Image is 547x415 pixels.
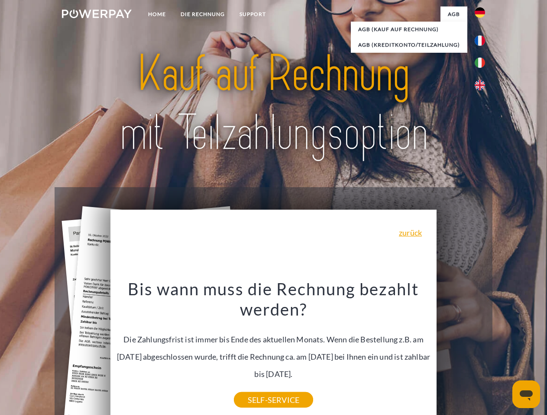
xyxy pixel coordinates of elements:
[83,41,464,166] img: title-powerpay_de.svg
[116,278,432,400] div: Die Zahlungsfrist ist immer bis Ende des aktuellen Monats. Wenn die Bestellung z.B. am [DATE] abg...
[351,22,467,37] a: AGB (Kauf auf Rechnung)
[475,80,485,90] img: en
[475,35,485,46] img: fr
[173,6,232,22] a: DIE RECHNUNG
[116,278,432,320] h3: Bis wann muss die Rechnung bezahlt werden?
[234,392,313,408] a: SELF-SERVICE
[232,6,273,22] a: SUPPORT
[141,6,173,22] a: Home
[399,229,422,236] a: zurück
[475,57,485,68] img: it
[512,380,540,408] iframe: Schaltfläche zum Öffnen des Messaging-Fensters
[475,7,485,18] img: de
[62,10,132,18] img: logo-powerpay-white.svg
[440,6,467,22] a: agb
[351,37,467,53] a: AGB (Kreditkonto/Teilzahlung)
